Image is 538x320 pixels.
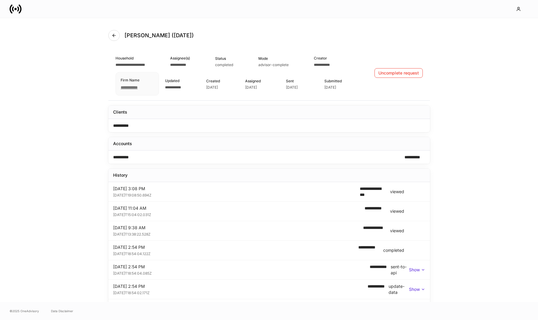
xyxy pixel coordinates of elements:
div: [DATE] 11:04 AM [113,205,360,211]
div: Creator [314,55,330,61]
div: [DATE] 2:54 PM[DATE]T18:54:02.171Z**** **** *update-dataShow [108,280,430,299]
div: Assignee(s) [170,55,190,61]
div: Clients [113,109,127,115]
div: [DATE] [206,85,218,90]
div: update-data [389,283,409,295]
div: Mode [258,56,289,61]
div: [DATE] 2:54 PM [113,244,354,250]
div: Assigned [245,78,261,84]
div: viewed [390,228,404,234]
div: History [113,172,128,178]
div: Sent [286,78,299,84]
div: [DATE]T13:38:22.528Z [113,231,358,237]
div: advisor-complete [258,62,289,67]
div: Updated [165,78,181,84]
button: Uncomplete request [374,68,423,78]
div: sent-to-api [391,264,409,276]
div: [DATE] [324,85,336,90]
div: [DATE]T18:54:04.122Z [113,250,354,256]
div: [DATE] [245,85,257,90]
div: Status [215,56,233,61]
div: completed [383,247,404,253]
div: Accounts [113,141,132,147]
div: viewed [390,189,404,195]
div: Submitted [324,78,342,84]
div: [DATE]T15:04:02.031Z [113,211,360,217]
div: [DATE] [286,85,298,90]
div: [DATE] 9:38 AM [113,225,358,231]
a: Data Disclaimer [51,309,73,313]
p: Show [409,267,420,273]
span: © 2025 OneAdvisory [10,309,39,313]
div: viewed [390,208,404,214]
div: Firm Name [121,77,140,83]
div: [DATE]T19:08:50.694Z [113,192,355,198]
div: [DATE] 2:54 PM[DATE]T18:54:04.085Z**** **** *sent-to-apiShow [108,260,430,279]
div: completed [215,62,233,67]
div: [DATE]T18:54:02.171Z [113,289,368,295]
div: Uncomplete request [378,71,419,75]
div: [DATE]T18:54:04.085Z [113,270,370,276]
div: [DATE] 3:08 PM [113,186,355,192]
div: Created [206,78,220,84]
div: Household [116,55,145,61]
div: [DATE] 2:54 PM [113,264,370,270]
div: [DATE] 2:54 PM [113,283,368,289]
p: Show [409,286,420,292]
h4: [PERSON_NAME] ([DATE]) [125,32,194,39]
